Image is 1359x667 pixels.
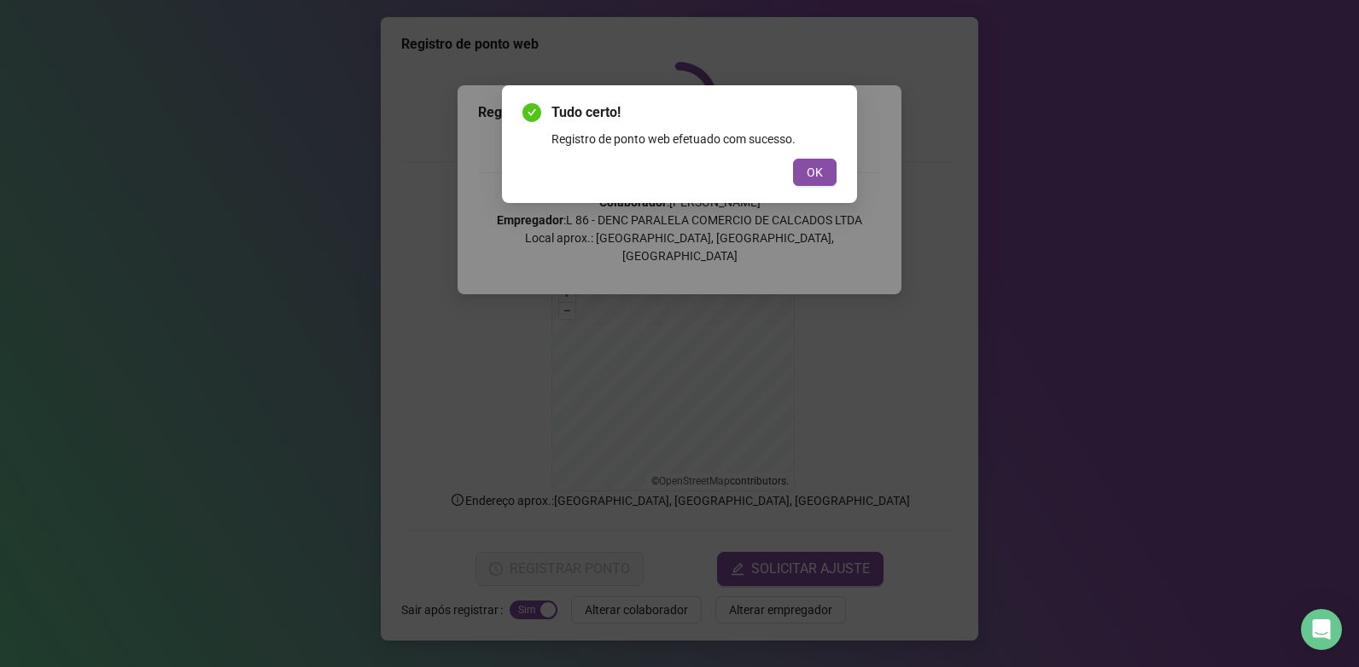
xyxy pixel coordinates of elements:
div: Open Intercom Messenger [1301,609,1342,650]
button: OK [793,159,837,186]
span: check-circle [522,103,541,122]
span: Tudo certo! [551,102,837,123]
div: Registro de ponto web efetuado com sucesso. [551,130,837,148]
span: OK [807,163,823,182]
